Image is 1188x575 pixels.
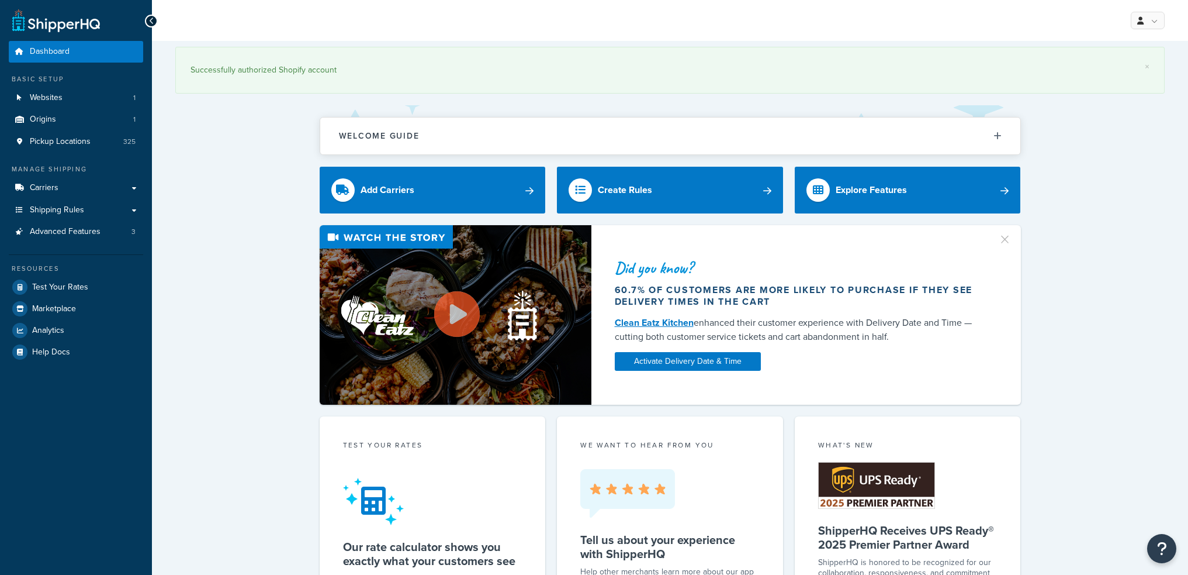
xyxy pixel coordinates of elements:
div: 60.7% of customers are more likely to purchase if they see delivery times in the cart [615,284,984,308]
span: Websites [30,93,63,103]
a: Activate Delivery Date & Time [615,352,761,371]
h2: Welcome Guide [339,132,420,140]
a: Test Your Rates [9,277,143,298]
div: Explore Features [836,182,907,198]
a: Websites1 [9,87,143,109]
div: Add Carriers [361,182,414,198]
button: Open Resource Center [1147,534,1176,563]
div: Successfully authorized Shopify account [191,62,1149,78]
div: Did you know? [615,260,984,276]
h5: Our rate calculator shows you exactly what your customers see [343,540,522,568]
span: 1 [133,115,136,125]
div: Create Rules [598,182,652,198]
span: Analytics [32,326,64,336]
span: Dashboard [30,47,70,57]
a: Carriers [9,177,143,199]
span: Advanced Features [30,227,101,237]
button: Welcome Guide [320,118,1020,154]
p: we want to hear from you [580,440,760,450]
a: Create Rules [557,167,783,214]
img: Video thumbnail [320,225,591,405]
a: Help Docs [9,342,143,363]
li: Websites [9,87,143,109]
div: Test your rates [343,440,522,453]
div: enhanced their customer experience with Delivery Date and Time — cutting both customer service ti... [615,316,984,344]
div: Manage Shipping [9,164,143,174]
h5: ShipperHQ Receives UPS Ready® 2025 Premier Partner Award [818,524,997,552]
a: Add Carriers [320,167,546,214]
a: Advanced Features3 [9,221,143,243]
div: Resources [9,264,143,274]
li: Advanced Features [9,221,143,243]
span: Marketplace [32,304,76,314]
span: 325 [123,137,136,147]
span: Test Your Rates [32,283,88,292]
a: Analytics [9,320,143,341]
span: Help Docs [32,347,70,357]
a: Explore Features [795,167,1021,214]
a: Pickup Locations325 [9,131,143,153]
span: 1 [133,93,136,103]
li: Origins [9,109,143,130]
a: Marketplace [9,298,143,319]
li: Pickup Locations [9,131,143,153]
span: 3 [131,227,136,237]
span: Origins [30,115,56,125]
h5: Tell us about your experience with ShipperHQ [580,533,760,561]
div: What's New [818,440,997,453]
a: Shipping Rules [9,199,143,221]
a: Origins1 [9,109,143,130]
a: × [1145,62,1149,71]
a: Clean Eatz Kitchen [615,316,694,329]
span: Shipping Rules [30,205,84,215]
a: Dashboard [9,41,143,63]
div: Basic Setup [9,74,143,84]
span: Pickup Locations [30,137,91,147]
span: Carriers [30,183,58,193]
